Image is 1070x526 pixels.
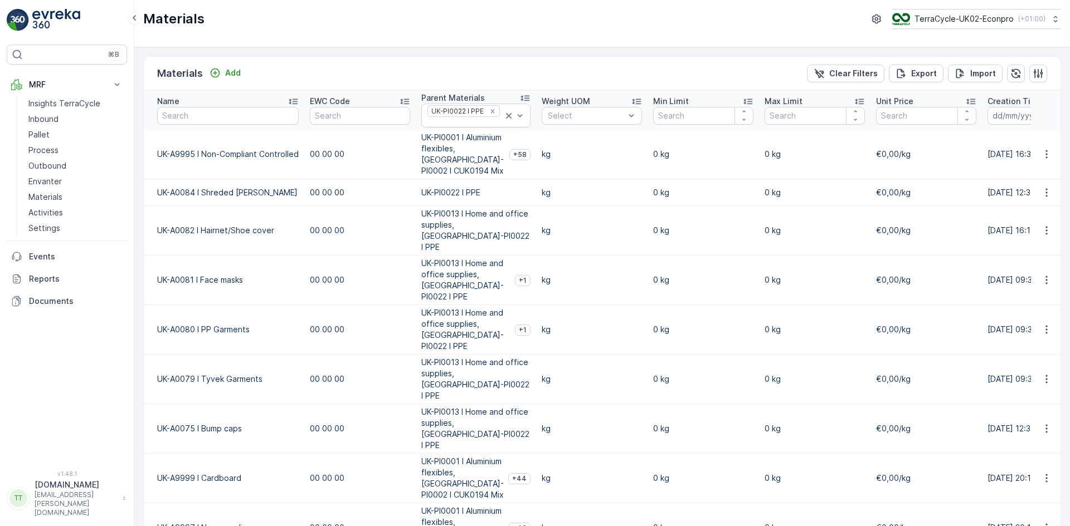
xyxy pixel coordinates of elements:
p: Select [548,110,625,121]
input: Search [765,107,865,125]
a: Reports [7,268,127,290]
p: 0 kg [653,324,753,335]
p: 0 kg [765,149,865,160]
p: Activities [28,207,63,218]
button: Import [948,65,1003,82]
p: 0 kg [765,423,865,434]
span: €0,00/kg [876,225,911,235]
p: Outbound [28,160,66,171]
span: €0,00/kg [876,473,911,483]
a: Insights TerraCycle [24,96,127,111]
td: UK-A0079 I Tyvek Garments [144,355,304,404]
p: Weight UOM [542,96,590,107]
td: kg [536,355,648,404]
p: Name [157,96,179,107]
p: UK-PI0013 I Home and office supplies, [GEOGRAPHIC_DATA]-PI0022 I PPE [421,258,510,302]
p: 0 kg [653,187,753,198]
p: MRF [29,79,105,90]
p: Min Limit [653,96,689,107]
p: 0 kg [653,373,753,385]
p: Reports [29,273,123,284]
td: kg [536,404,648,454]
a: Materials [24,189,127,205]
span: €0,00/kg [876,424,911,433]
img: terracycle_logo_wKaHoWT.png [892,13,910,25]
p: Inbound [28,114,59,125]
p: ⌘B [108,50,119,59]
p: UK-PI0013 I Home and office supplies, [GEOGRAPHIC_DATA]-PI0022 I PPE [421,357,531,401]
p: Events [29,251,123,262]
div: TT [9,489,27,507]
p: Pallet [28,129,50,140]
a: Documents [7,290,127,312]
button: TerraCycle-UK02-Econpro(+01:00) [892,9,1061,29]
p: [DOMAIN_NAME] [35,479,117,490]
p: 0 kg [765,187,865,198]
p: 0 kg [765,473,865,484]
p: 0 kg [653,274,753,286]
td: 00 00 00 [304,454,416,503]
p: Add [225,67,241,78]
td: 00 00 00 [304,404,416,454]
span: €0,00/kg [876,149,911,159]
p: Export [911,68,937,79]
p: UK-PI0022 I PPE [421,187,480,198]
td: 00 00 00 [304,206,416,255]
p: Import [970,68,996,79]
span: €0,00/kg [876,374,911,384]
span: +1 [519,276,527,285]
input: dd/mm/yyyy [988,107,1064,125]
td: kg [536,305,648,355]
td: 00 00 00 [304,130,416,179]
input: Search [653,107,753,125]
span: +1 [519,326,527,335]
p: 0 kg [653,225,753,236]
button: Add [205,66,245,80]
a: Inbound [24,111,127,127]
p: Settings [28,223,60,234]
td: kg [536,130,648,179]
p: 0 kg [765,324,865,335]
td: 00 00 00 [304,255,416,305]
p: Unit Price [876,96,913,107]
p: Materials [143,10,205,28]
td: UK-A0081 I Face masks [144,255,304,305]
p: 0 kg [653,423,753,434]
span: €0,00/kg [876,188,911,197]
p: Creation Time [988,96,1043,107]
p: UK-PI0013 I Home and office supplies, [GEOGRAPHIC_DATA]-PI0022 I PPE [421,208,531,253]
p: 0 kg [765,373,865,385]
p: Materials [157,66,203,81]
p: Parent Materials [421,92,485,104]
button: TT[DOMAIN_NAME][EMAIL_ADDRESS][PERSON_NAME][DOMAIN_NAME] [7,479,127,517]
td: 00 00 00 [304,305,416,355]
p: UK-PI0013 I Home and office supplies, [GEOGRAPHIC_DATA]-PI0022 I PPE [421,307,510,352]
button: Clear Filters [807,65,884,82]
p: 0 kg [653,149,753,160]
p: Insights TerraCycle [28,98,100,109]
img: logo_light-DOdMpM7g.png [32,9,80,31]
td: 00 00 00 [304,179,416,206]
input: Search [310,107,410,125]
p: Documents [29,296,123,307]
td: kg [536,255,648,305]
p: ( +01:00 ) [1018,14,1045,23]
td: kg [536,179,648,206]
p: Envanter [28,176,62,187]
a: Events [7,245,127,268]
p: UK-PI0013 I Home and office supplies, [GEOGRAPHIC_DATA]-PI0022 I PPE [421,406,531,451]
span: €0,00/kg [876,275,911,284]
p: Process [28,145,59,156]
td: UK-A0082 I Hairnet/Shoe cover [144,206,304,255]
a: Activities [24,205,127,220]
p: 0 kg [765,274,865,286]
p: Clear Filters [829,68,878,79]
div: UK-PI0022 I PPE [428,106,485,116]
p: [EMAIL_ADDRESS][PERSON_NAME][DOMAIN_NAME] [35,490,117,517]
p: TerraCycle-UK02-Econpro [915,13,1014,24]
span: +44 [512,474,527,483]
td: 00 00 00 [304,355,416,404]
input: Search [876,107,976,125]
button: MRF [7,73,127,96]
img: logo [7,9,29,31]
